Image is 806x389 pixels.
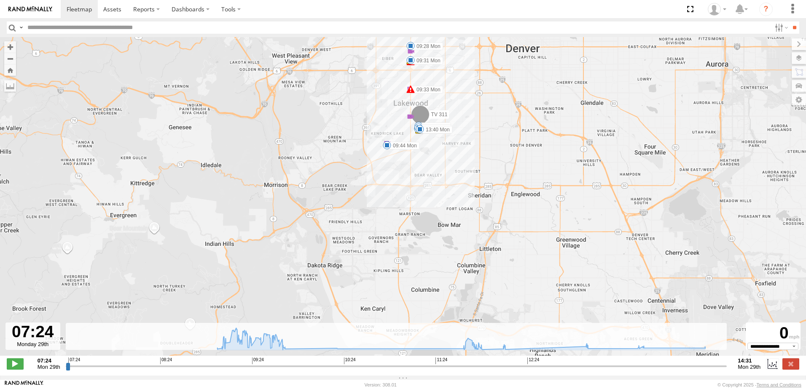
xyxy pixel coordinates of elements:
span: 10:24 [344,357,356,364]
div: 0 [747,324,799,343]
label: Search Query [18,21,24,34]
strong: 14:31 [738,357,760,364]
label: Close [782,358,799,369]
label: 13:03 Mon [419,124,451,132]
label: Search Filter Options [771,21,790,34]
a: Terms and Conditions [757,382,801,387]
img: rand-logo.svg [8,6,52,12]
strong: 07:24 [38,357,60,364]
a: Visit our Website [5,381,43,389]
div: 24 [383,139,392,147]
span: TV 311 [431,112,448,117]
span: Mon 29th Sep 2025 [38,364,60,370]
i: ? [759,3,773,16]
div: Bill Guildner [705,3,729,16]
div: 24 [406,112,415,121]
label: 09:33 Mon [411,86,443,93]
label: 13:40 Mon [420,126,452,133]
label: Play/Stop [7,358,24,369]
span: 09:24 [252,357,264,364]
span: 12:24 [527,357,539,364]
label: 09:28 Mon [411,43,443,50]
label: 09:44 Mon [387,142,419,149]
label: 12:09 Mon [419,123,451,130]
label: Map Settings [792,94,806,106]
div: © Copyright 2025 - [717,382,801,387]
span: 07:24 [68,357,80,364]
button: Zoom in [4,41,16,53]
div: Version: 308.01 [365,382,397,387]
div: 5 [407,47,415,56]
button: Zoom out [4,53,16,64]
span: 08:24 [160,357,172,364]
span: Mon 29th Sep 2025 [738,364,760,370]
button: Zoom Home [4,64,16,76]
label: 09:31 Mon [411,57,443,64]
label: Measure [4,80,16,92]
span: 11:24 [435,357,447,364]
